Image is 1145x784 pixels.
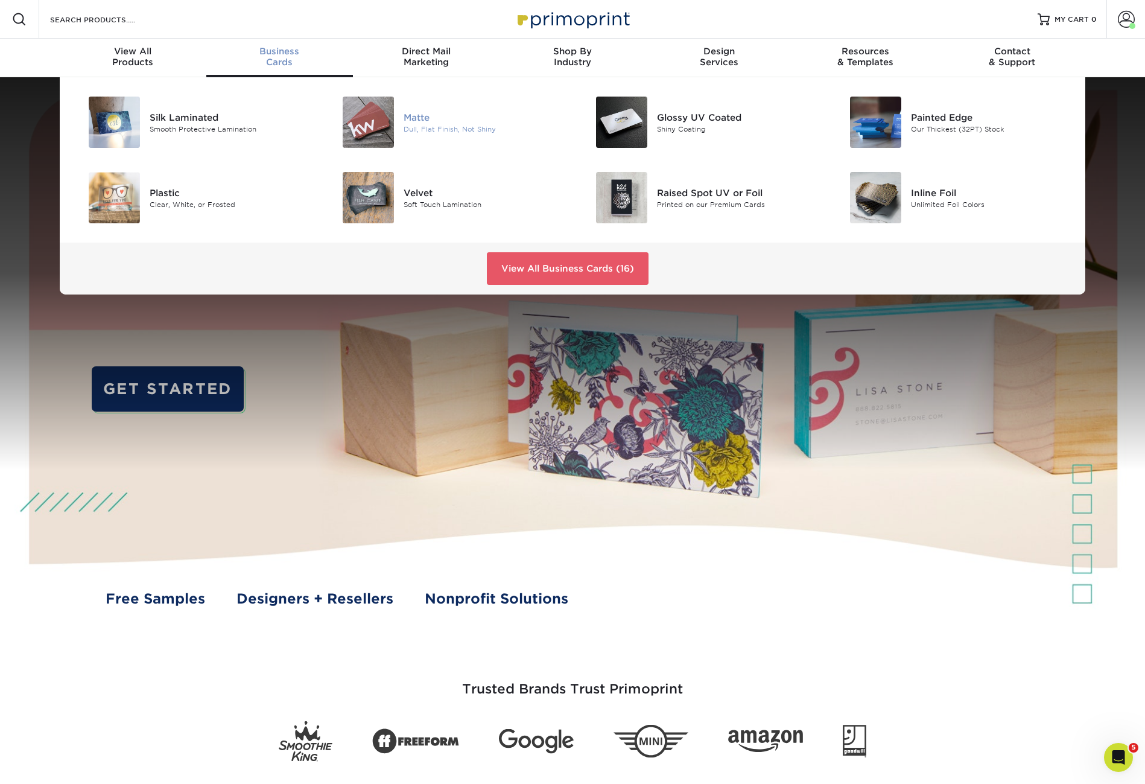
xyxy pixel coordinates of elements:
[939,46,1085,57] span: Contact
[657,199,817,209] div: Printed on our Premium Cards
[220,652,925,712] h3: Trusted Brands Trust Primoprint
[328,92,564,153] a: Matte Business Cards Matte Dull, Flat Finish, Not Shiny
[911,124,1071,134] div: Our Thickest (32PT) Stock
[328,167,564,228] a: Velvet Business Cards Velvet Soft Touch Lamination
[106,588,205,609] a: Free Samples
[1129,743,1138,753] span: 5
[499,728,574,753] img: Google
[792,46,939,68] div: & Templates
[596,97,647,148] img: Glossy UV Coated Business Cards
[836,92,1071,153] a: Painted Edge Business Cards Painted Edge Our Thickest (32PT) Stock
[939,39,1085,77] a: Contact& Support
[645,46,792,57] span: Design
[500,46,646,68] div: Industry
[911,110,1071,124] div: Painted Edge
[206,46,353,57] span: Business
[500,39,646,77] a: Shop ByIndustry
[939,46,1085,68] div: & Support
[911,199,1071,209] div: Unlimited Foil Colors
[582,167,817,228] a: Raised Spot UV or Foil Business Cards Raised Spot UV or Foil Printed on our Premium Cards
[279,721,332,762] img: Smoothie King
[911,186,1071,199] div: Inline Foil
[614,724,688,757] img: Mini
[74,167,310,228] a: Plastic Business Cards Plastic Clear, White, or Frosted
[353,39,500,77] a: Direct MailMarketing
[645,39,792,77] a: DesignServices
[353,46,500,68] div: Marketing
[1091,15,1097,24] span: 0
[657,124,817,134] div: Shiny Coating
[60,46,206,68] div: Products
[500,46,646,57] span: Shop By
[645,46,792,68] div: Services
[596,172,647,223] img: Raised Spot UV or Foil Business Cards
[657,186,817,199] div: Raised Spot UV or Foil
[74,92,310,153] a: Silk Laminated Business Cards Silk Laminated Smooth Protective Lamination
[582,92,817,153] a: Glossy UV Coated Business Cards Glossy UV Coated Shiny Coating
[404,199,563,209] div: Soft Touch Lamination
[728,730,803,753] img: Amazon
[343,172,394,223] img: Velvet Business Cards
[60,46,206,57] span: View All
[60,39,206,77] a: View AllProducts
[404,186,563,199] div: Velvet
[353,46,500,57] span: Direct Mail
[372,722,459,760] img: Freeform
[1104,743,1133,772] iframe: Intercom live chat
[850,97,901,148] img: Painted Edge Business Cards
[512,6,633,32] img: Primoprint
[150,186,309,199] div: Plastic
[236,588,393,609] a: Designers + Resellers
[850,172,901,223] img: Inline Foil Business Cards
[836,167,1071,228] a: Inline Foil Business Cards Inline Foil Unlimited Foil Colors
[89,172,140,223] img: Plastic Business Cards
[404,124,563,134] div: Dull, Flat Finish, Not Shiny
[49,12,167,27] input: SEARCH PRODUCTS.....
[1055,14,1089,25] span: MY CART
[150,124,309,134] div: Smooth Protective Lamination
[404,110,563,124] div: Matte
[792,39,939,77] a: Resources& Templates
[657,110,817,124] div: Glossy UV Coated
[792,46,939,57] span: Resources
[150,110,309,124] div: Silk Laminated
[206,46,353,68] div: Cards
[206,39,353,77] a: BusinessCards
[343,97,394,148] img: Matte Business Cards
[425,588,568,609] a: Nonprofit Solutions
[89,97,140,148] img: Silk Laminated Business Cards
[487,252,649,285] a: View All Business Cards (16)
[843,725,866,757] img: Goodwill
[150,199,309,209] div: Clear, White, or Frosted
[3,747,103,780] iframe: Google Customer Reviews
